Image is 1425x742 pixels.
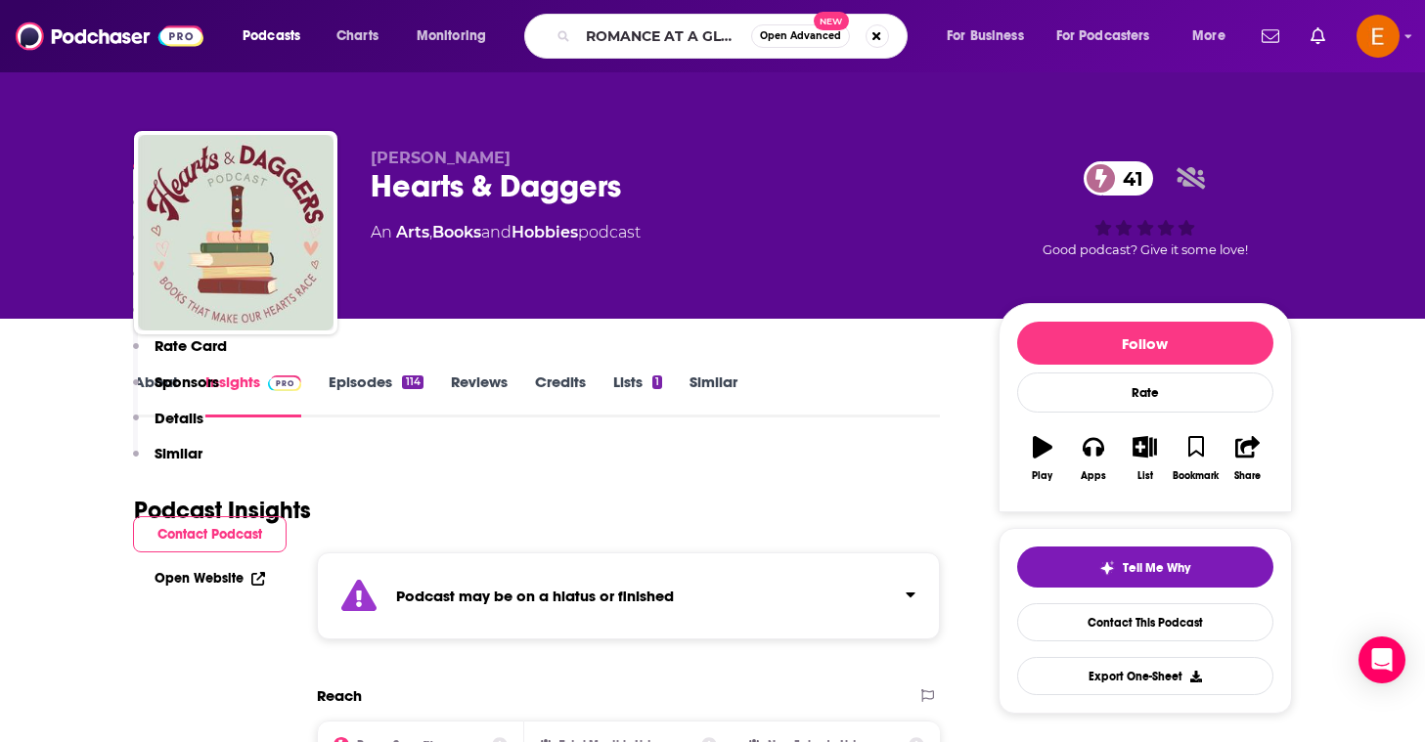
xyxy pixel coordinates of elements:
button: Share [1222,423,1272,494]
p: Sponsors [155,372,219,391]
button: Contact Podcast [133,516,287,552]
div: Open Intercom Messenger [1358,636,1405,683]
img: User Profile [1357,15,1400,58]
span: [PERSON_NAME] [371,149,511,167]
a: Charts [324,21,390,52]
span: 41 [1103,161,1153,196]
a: Similar [690,372,737,417]
a: Open Website [155,570,265,587]
button: open menu [403,21,512,52]
section: Click to expand status details [317,552,941,639]
button: Bookmark [1171,423,1222,494]
button: open menu [933,21,1048,52]
p: Details [155,409,203,427]
button: Export One-Sheet [1017,657,1273,695]
span: , [429,223,432,241]
span: For Podcasters [1056,22,1150,50]
a: Credits [535,372,586,417]
div: List [1137,470,1153,482]
input: Search podcasts, credits, & more... [578,21,751,52]
strong: Podcast may be on a hiatus or finished [396,587,674,605]
button: List [1119,423,1170,494]
a: Contact This Podcast [1017,603,1273,641]
button: Similar [133,444,202,480]
button: Open AdvancedNew [751,24,850,48]
a: Reviews [451,372,508,417]
button: open menu [1044,21,1179,52]
a: Hobbies [512,223,578,241]
a: Show notifications dropdown [1254,20,1287,53]
div: Play [1032,470,1052,482]
img: Podchaser - Follow, Share and Rate Podcasts [16,18,203,55]
div: Bookmark [1173,470,1219,482]
button: open menu [229,21,326,52]
div: An podcast [371,221,641,244]
button: Follow [1017,322,1273,365]
img: tell me why sparkle [1099,560,1115,576]
button: Apps [1068,423,1119,494]
img: Hearts & Daggers [138,135,334,330]
div: Search podcasts, credits, & more... [543,14,926,59]
a: Episodes114 [329,372,423,417]
div: 1 [652,375,662,389]
a: 41 [1084,161,1153,196]
a: Show notifications dropdown [1303,20,1333,53]
div: Share [1234,470,1261,482]
a: Arts [396,223,429,241]
div: 114 [402,375,423,389]
button: Show profile menu [1357,15,1400,58]
button: open menu [1179,21,1250,52]
span: New [814,12,849,30]
span: Good podcast? Give it some love! [1043,242,1248,257]
a: Lists1 [613,372,662,417]
div: Apps [1081,470,1106,482]
span: Monitoring [417,22,486,50]
span: and [481,223,512,241]
div: 41Good podcast? Give it some love! [999,149,1292,270]
button: Details [133,409,203,445]
span: Tell Me Why [1123,560,1190,576]
span: For Business [947,22,1024,50]
h2: Reach [317,686,362,705]
span: Logged in as emilymorris [1357,15,1400,58]
button: Play [1017,423,1068,494]
a: Books [432,223,481,241]
button: Sponsors [133,372,219,409]
span: Charts [336,22,379,50]
p: Similar [155,444,202,462]
button: tell me why sparkleTell Me Why [1017,546,1273,588]
span: Open Advanced [760,31,841,41]
div: Rate [1017,372,1273,413]
span: Podcasts [243,22,300,50]
span: More [1192,22,1225,50]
